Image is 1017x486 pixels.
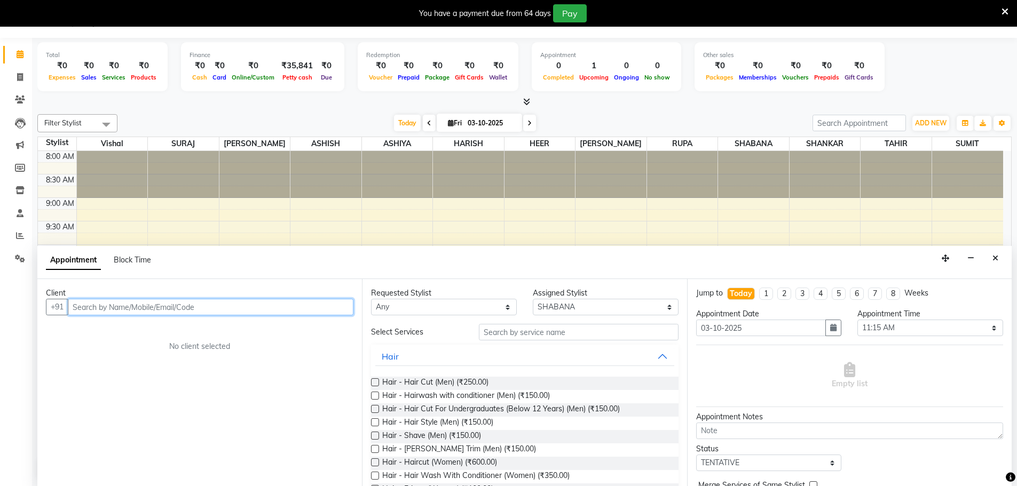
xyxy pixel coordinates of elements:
li: 6 [850,288,864,300]
div: ₹0 [779,60,811,72]
div: ₹35,841 [277,60,317,72]
div: ₹0 [210,60,229,72]
button: Close [988,250,1003,267]
div: 0 [642,60,673,72]
span: Vouchers [779,74,811,81]
div: Total [46,51,159,60]
li: 3 [795,288,809,300]
li: 1 [759,288,773,300]
span: Hair - [PERSON_NAME] Trim (Men) (₹150.00) [382,443,536,457]
button: +91 [46,299,68,315]
span: ASHIYA [362,137,433,150]
span: SHANKAR [790,137,861,150]
span: Ongoing [611,74,642,81]
div: 8:00 AM [44,151,76,162]
span: Cash [190,74,210,81]
span: ASHISH [290,137,361,150]
div: 0 [611,60,642,72]
div: Appointment [540,51,673,60]
span: Prepaid [395,74,422,81]
div: ₹0 [99,60,128,72]
span: HEER [504,137,575,150]
span: Wallet [486,74,510,81]
button: ADD NEW [912,116,949,131]
span: Sales [78,74,99,81]
input: yyyy-mm-dd [696,320,826,336]
span: Hair - Shave (Men) (₹150.00) [382,430,481,443]
span: ADD NEW [915,119,947,127]
span: Appointment [46,251,101,270]
span: Block Time [114,255,151,265]
div: Requested Stylist [371,288,517,299]
div: 9:30 AM [44,221,76,233]
span: Prepaids [811,74,842,81]
span: No show [642,74,673,81]
div: Select Services [363,326,471,338]
div: ₹0 [190,60,210,72]
span: Due [318,74,335,81]
span: Completed [540,74,577,81]
div: Appointment Date [696,308,842,320]
div: ₹0 [317,60,336,72]
span: RUPA [647,137,718,150]
button: Pay [553,4,587,22]
div: 8:30 AM [44,174,76,186]
span: Hair - Hair Cut For Undergraduates (Below 12 Years) (Men) (₹150.00) [382,403,620,417]
div: 1 [577,60,611,72]
span: Fri [445,119,464,127]
span: Vishal [77,137,148,150]
span: Hair - Hairwash with conditioner (Men) (₹150.00) [382,390,550,403]
div: No client selected [72,341,328,352]
span: Empty list [832,362,868,389]
span: SHABANA [718,137,789,150]
li: 4 [814,288,827,300]
span: Hair - Hair Wash With Conditioner (Women) (₹350.00) [382,470,570,483]
div: Jump to [696,288,723,299]
div: Appointment Notes [696,411,1003,423]
span: Products [128,74,159,81]
div: ₹0 [422,60,452,72]
span: Online/Custom [229,74,277,81]
span: Hair - Haircut (Women) (₹600.00) [382,457,497,470]
li: 5 [832,288,846,300]
span: Hair - Hair Style (Men) (₹150.00) [382,417,493,430]
div: ₹0 [46,60,78,72]
span: Card [210,74,229,81]
span: Expenses [46,74,78,81]
div: Assigned Stylist [533,288,679,299]
input: Search by Name/Mobile/Email/Code [68,299,353,315]
div: 10:00 AM [40,245,76,256]
div: ₹0 [703,60,736,72]
span: Upcoming [577,74,611,81]
input: 2025-10-03 [464,115,518,131]
input: Search by service name [479,324,679,340]
div: Redemption [366,51,510,60]
div: Weeks [904,288,928,299]
div: ₹0 [395,60,422,72]
div: Stylist [38,137,76,148]
div: 9:00 AM [44,198,76,209]
span: Gift Cards [452,74,486,81]
div: ₹0 [229,60,277,72]
span: SUMIT [932,137,1003,150]
div: ₹0 [366,60,395,72]
span: Services [99,74,128,81]
div: ₹0 [486,60,510,72]
span: Today [394,115,421,131]
span: Filter Stylist [44,118,82,127]
li: 2 [777,288,791,300]
div: Finance [190,51,336,60]
div: 0 [540,60,577,72]
span: Petty cash [280,74,315,81]
span: SURAJ [148,137,219,150]
span: TAHIR [861,137,932,150]
button: Hair [375,347,674,366]
div: ₹0 [452,60,486,72]
div: ₹0 [78,60,99,72]
li: 7 [868,288,882,300]
span: HARISH [433,137,504,150]
span: Voucher [366,74,395,81]
div: Client [46,288,353,299]
div: Appointment Time [857,308,1003,320]
div: Today [730,288,752,299]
